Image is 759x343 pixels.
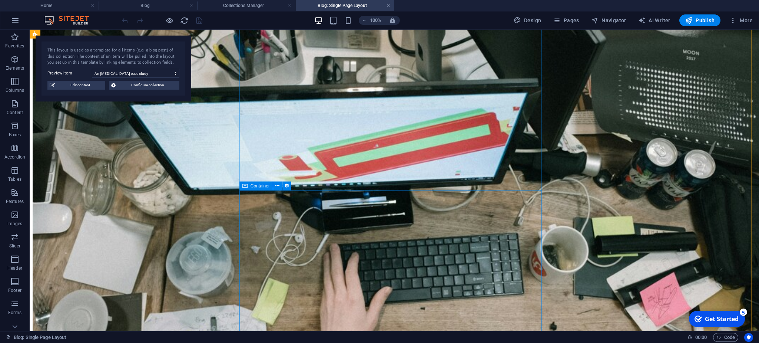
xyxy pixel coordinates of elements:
[635,14,673,26] button: AI Writer
[700,334,702,340] span: :
[716,333,735,342] span: Code
[553,17,579,24] span: Pages
[7,110,23,116] p: Content
[6,199,24,204] p: Features
[550,14,582,26] button: Pages
[511,14,544,26] div: Design (Ctrl+Alt+Y)
[165,16,174,25] button: Click here to leave preview mode and continue editing
[47,81,105,90] button: Edit content
[685,17,715,24] span: Publish
[118,81,177,90] span: Configure collection
[638,17,670,24] span: AI Writer
[726,14,756,26] button: More
[744,333,753,342] button: Usercentrics
[47,47,179,66] div: This layout is used as a template for all items (e.g. a blog post) of this collection. The conten...
[6,333,66,342] a: Click to cancel selection. Double-click to open Pages
[8,176,21,182] p: Tables
[7,221,23,227] p: Images
[370,16,382,25] h6: 100%
[687,333,707,342] h6: Session time
[99,1,197,10] h4: Blog
[57,81,103,90] span: Edit content
[9,243,21,249] p: Slider
[180,16,189,25] button: reload
[6,87,24,93] p: Columns
[679,14,720,26] button: Publish
[55,1,62,8] div: 5
[588,14,629,26] button: Navigator
[7,265,22,271] p: Header
[251,184,270,188] span: Container
[729,17,753,24] span: More
[4,154,25,160] p: Accordion
[47,69,92,78] label: Preview item
[591,17,626,24] span: Navigator
[8,287,21,293] p: Footer
[389,17,396,24] i: On resize automatically adjust zoom level to fit chosen device.
[695,333,707,342] span: 00 00
[197,1,296,10] h4: Collections Manager
[4,3,60,19] div: Get Started 5 items remaining, 0% complete
[43,16,98,25] img: Editor Logo
[359,16,385,25] button: 100%
[20,7,54,15] div: Get Started
[9,132,21,138] p: Boxes
[8,310,21,316] p: Forms
[514,17,541,24] span: Design
[713,333,738,342] button: Code
[6,65,24,71] p: Elements
[5,43,24,49] p: Favorites
[296,1,394,10] h4: Blog: Single Page Layout
[109,81,179,90] button: Configure collection
[180,16,189,25] i: Reload page
[511,14,544,26] button: Design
